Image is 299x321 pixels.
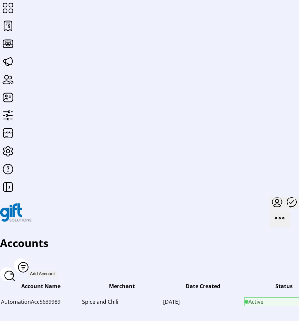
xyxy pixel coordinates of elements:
[270,197,284,209] button: menu
[109,283,135,290] span: Merchant
[275,283,293,290] span: Status
[1,298,81,306] div: AutomationAcc5639989
[270,210,290,227] button: menu
[186,283,220,290] span: Date Created
[284,197,299,209] button: Publisher Panel
[30,271,55,276] span: Add Account
[28,271,57,277] button: Add Account
[21,283,60,290] span: Account Name
[14,258,28,272] button: Filter Button
[249,298,263,305] span: Active
[82,298,162,306] div: Spice and Chili
[163,291,243,312] td: [DATE]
